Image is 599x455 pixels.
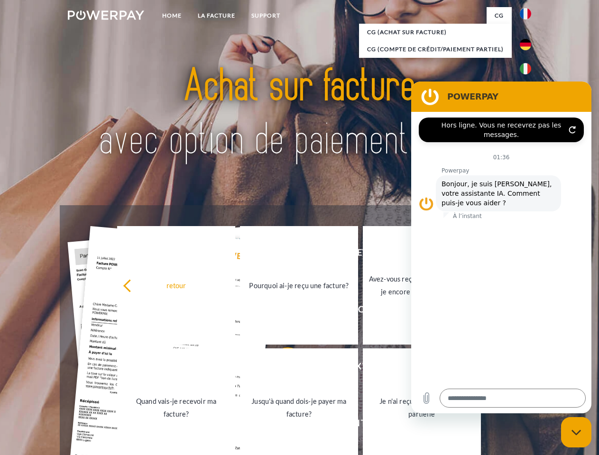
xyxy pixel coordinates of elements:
[154,7,190,24] a: Home
[246,395,352,420] div: Jusqu'à quand dois-je payer ma facture?
[411,82,591,413] iframe: Fenêtre de messagerie
[363,226,481,345] a: Avez-vous reçu mes paiements, ai-je encore un solde ouvert?
[487,7,512,24] a: CG
[369,395,475,420] div: Je n'ai reçu qu'une livraison partielle
[359,41,512,58] a: CG (Compte de crédit/paiement partiel)
[520,63,531,74] img: it
[68,10,144,20] img: logo-powerpay-white.svg
[359,24,512,41] a: CG (achat sur facture)
[243,7,288,24] a: Support
[520,39,531,50] img: de
[123,279,230,291] div: retour
[520,8,531,19] img: fr
[123,395,230,420] div: Quand vais-je recevoir ma facture?
[561,417,591,447] iframe: Bouton de lancement de la fenêtre de messagerie, conversation en cours
[246,279,352,291] div: Pourquoi ai-je reçu une facture?
[190,7,243,24] a: LA FACTURE
[91,45,508,182] img: title-powerpay_fr.svg
[369,273,475,298] div: Avez-vous reçu mes paiements, ai-je encore un solde ouvert?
